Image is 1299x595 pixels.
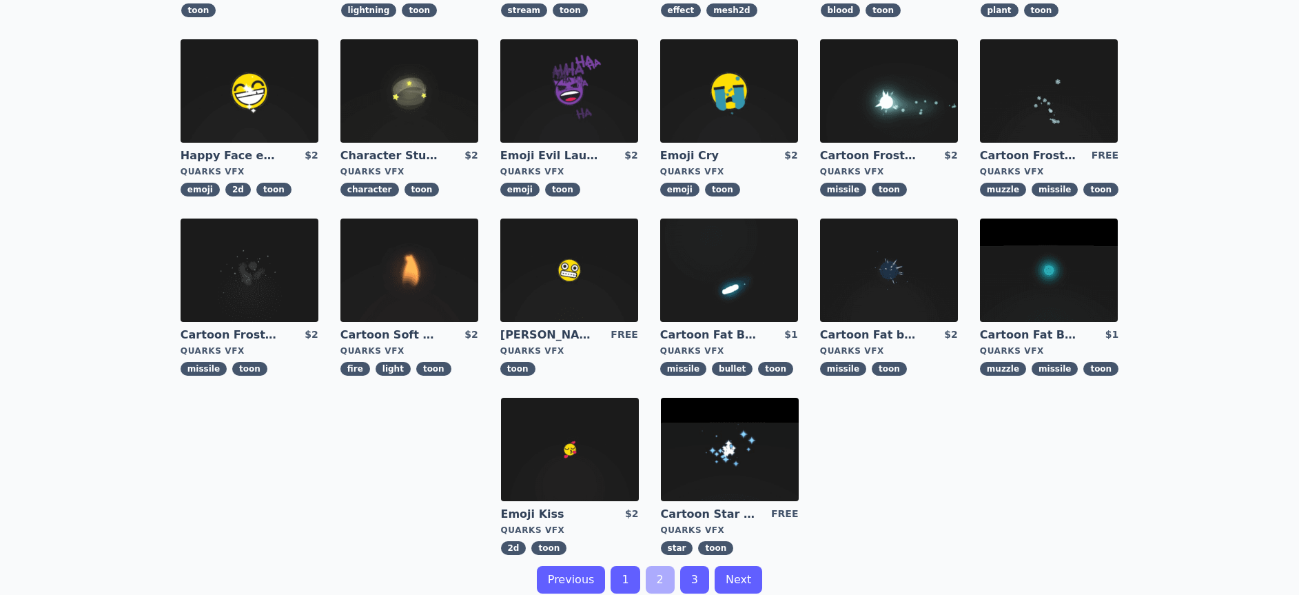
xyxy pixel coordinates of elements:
span: emoji [181,183,220,196]
div: Quarks VFX [501,525,639,536]
span: mesh2d [706,3,757,17]
span: plant [981,3,1019,17]
a: Cartoon Frost Missile Explosion [181,327,280,343]
img: imgAlt [500,39,638,143]
a: Emoji Cry [660,148,759,163]
a: Character Stun Effect [340,148,440,163]
img: imgAlt [181,219,318,322]
span: toon [500,362,535,376]
a: Cartoon Fat Bullet [660,327,759,343]
img: imgAlt [181,39,318,143]
div: FREE [1092,148,1118,163]
a: 3 [680,566,709,594]
div: Quarks VFX [340,345,478,356]
a: Cartoon Star field [661,507,760,522]
span: 2d [225,183,251,196]
span: bullet [712,362,753,376]
div: $2 [944,148,957,163]
span: missile [1032,362,1078,376]
img: imgAlt [820,39,958,143]
span: missile [181,362,227,376]
span: emoji [660,183,699,196]
span: toon [416,362,451,376]
img: imgAlt [500,219,638,322]
div: Quarks VFX [340,166,478,177]
span: toon [256,183,291,196]
span: toon [866,3,901,17]
span: character [340,183,399,196]
div: $1 [1105,327,1118,343]
span: toon [531,541,566,555]
img: imgAlt [660,39,798,143]
span: blood [821,3,861,17]
div: Quarks VFX [660,345,798,356]
span: missile [820,183,866,196]
div: $2 [464,148,478,163]
div: FREE [611,327,637,343]
span: toon [553,3,588,17]
span: toon [402,3,437,17]
span: toon [405,183,440,196]
span: toon [181,3,216,17]
span: missile [660,362,706,376]
img: imgAlt [340,39,478,143]
div: $1 [784,327,797,343]
div: Quarks VFX [181,345,318,356]
span: emoji [500,183,540,196]
span: lightning [341,3,397,17]
img: imgAlt [980,219,1118,322]
span: toon [232,362,267,376]
div: Quarks VFX [980,166,1118,177]
img: imgAlt [660,219,798,322]
img: imgAlt [661,398,799,501]
span: toon [872,362,907,376]
a: Happy Face emoji [181,148,280,163]
a: Cartoon Fat bullet explosion [820,327,919,343]
div: $2 [305,148,318,163]
a: Next [715,566,762,594]
span: missile [1032,183,1078,196]
img: imgAlt [501,398,639,501]
img: imgAlt [820,219,958,322]
a: 1 [611,566,640,594]
a: Cartoon Fat Bullet Muzzle Flash [980,327,1079,343]
div: Quarks VFX [500,345,638,356]
div: Quarks VFX [181,166,318,177]
span: missile [820,362,866,376]
span: toon [872,183,907,196]
span: toon [1083,183,1118,196]
span: effect [661,3,702,17]
a: Emoji Kiss [501,507,600,522]
span: toon [1083,362,1118,376]
a: 2 [646,566,675,594]
div: $2 [625,507,638,522]
div: Quarks VFX [820,345,958,356]
div: $2 [624,148,637,163]
a: Previous [537,566,606,594]
span: toon [705,183,740,196]
a: Cartoon Frost Missile [820,148,919,163]
div: Quarks VFX [661,525,799,536]
img: imgAlt [980,39,1118,143]
div: $2 [784,148,797,163]
span: fire [340,362,370,376]
a: [PERSON_NAME] [500,327,600,343]
a: Cartoon Soft CandleLight [340,327,440,343]
span: stream [501,3,548,17]
div: Quarks VFX [980,345,1118,356]
div: Quarks VFX [820,166,958,177]
span: toon [1024,3,1059,17]
span: toon [545,183,580,196]
span: toon [698,541,733,555]
div: FREE [771,507,798,522]
a: Cartoon Frost Missile Muzzle Flash [980,148,1079,163]
img: imgAlt [340,219,478,322]
span: muzzle [980,362,1026,376]
div: $2 [305,327,318,343]
span: star [661,541,693,555]
div: $2 [464,327,478,343]
a: Emoji Evil Laugh [500,148,600,163]
span: muzzle [980,183,1026,196]
span: light [376,362,411,376]
div: Quarks VFX [500,166,638,177]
